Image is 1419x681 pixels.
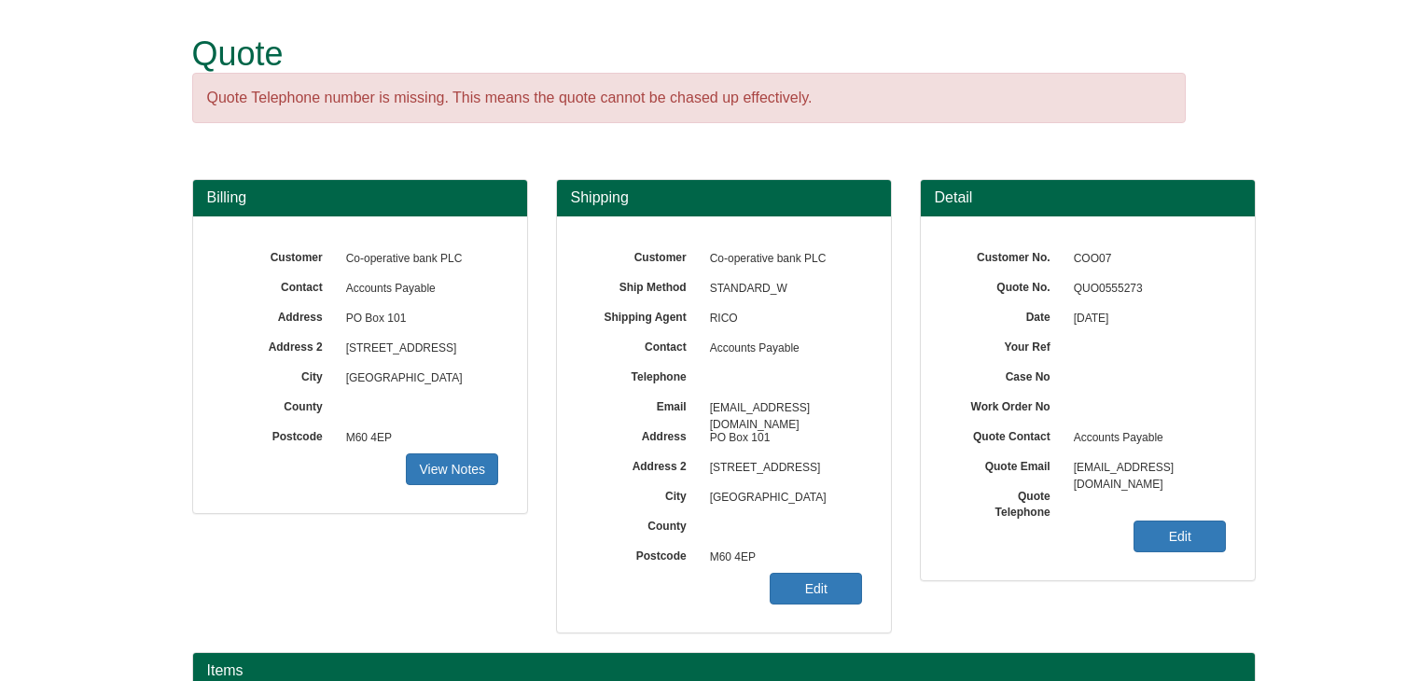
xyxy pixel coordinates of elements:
label: Address [585,424,701,445]
span: [EMAIL_ADDRESS][DOMAIN_NAME] [701,394,863,424]
label: Address 2 [585,453,701,475]
h1: Quote [192,35,1186,73]
span: Co-operative bank PLC [701,244,863,274]
label: Postcode [585,543,701,564]
span: PO Box 101 [337,304,499,334]
span: [GEOGRAPHIC_DATA] [701,483,863,513]
span: RICO [701,304,863,334]
label: County [585,513,701,535]
span: [GEOGRAPHIC_DATA] [337,364,499,394]
span: QUO0555273 [1064,274,1227,304]
span: PO Box 101 [701,424,863,453]
label: Work Order No [949,394,1064,415]
span: [STREET_ADDRESS] [701,453,863,483]
span: Accounts Payable [1064,424,1227,453]
h3: Shipping [571,189,877,206]
span: Co-operative bank PLC [337,244,499,274]
label: Ship Method [585,274,701,296]
h2: Items [207,662,1241,679]
span: M60 4EP [337,424,499,453]
label: County [221,394,337,415]
label: Your Ref [949,334,1064,355]
a: Edit [1134,521,1226,552]
span: STANDARD_W [701,274,863,304]
span: Accounts Payable [337,274,499,304]
h3: Detail [935,189,1241,206]
span: [DATE] [1064,304,1227,334]
label: Quote Contact [949,424,1064,445]
label: Customer [221,244,337,266]
div: Quote Telephone number is missing. This means the quote cannot be chased up effectively. [192,73,1186,124]
label: Contact [221,274,337,296]
h3: Billing [207,189,513,206]
a: Edit [770,573,862,605]
label: City [585,483,701,505]
label: Address [221,304,337,326]
span: M60 4EP [701,543,863,573]
a: View Notes [406,453,498,485]
label: Shipping Agent [585,304,701,326]
label: Contact [585,334,701,355]
span: [EMAIL_ADDRESS][DOMAIN_NAME] [1064,453,1227,483]
label: Address 2 [221,334,337,355]
label: Customer [585,244,701,266]
label: Email [585,394,701,415]
span: COO07 [1064,244,1227,274]
label: Quote No. [949,274,1064,296]
label: Customer No. [949,244,1064,266]
label: Quote Email [949,453,1064,475]
label: Telephone [585,364,701,385]
label: Date [949,304,1064,326]
label: Quote Telephone [949,483,1064,521]
label: Case No [949,364,1064,385]
label: City [221,364,337,385]
span: Accounts Payable [701,334,863,364]
label: Postcode [221,424,337,445]
span: [STREET_ADDRESS] [337,334,499,364]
